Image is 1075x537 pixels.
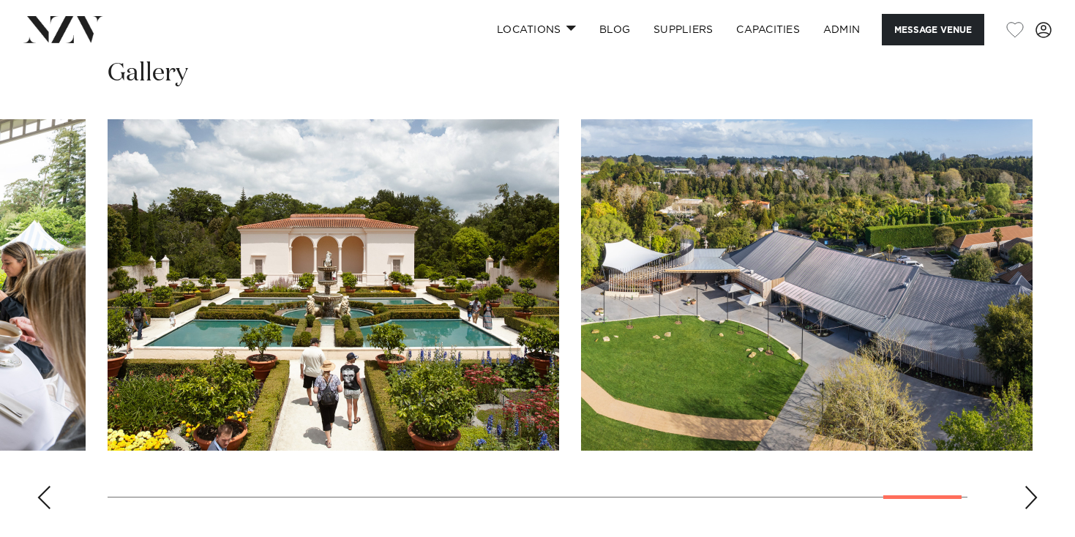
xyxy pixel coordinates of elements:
img: nzv-logo.png [23,16,103,42]
swiper-slide: 19 / 20 [108,119,559,451]
h2: Gallery [108,57,188,90]
swiper-slide: 20 / 20 [581,119,1033,451]
a: SUPPLIERS [642,14,724,45]
a: Capacities [724,14,812,45]
a: ADMIN [812,14,872,45]
a: Locations [485,14,588,45]
a: BLOG [588,14,642,45]
button: Message Venue [882,14,984,45]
